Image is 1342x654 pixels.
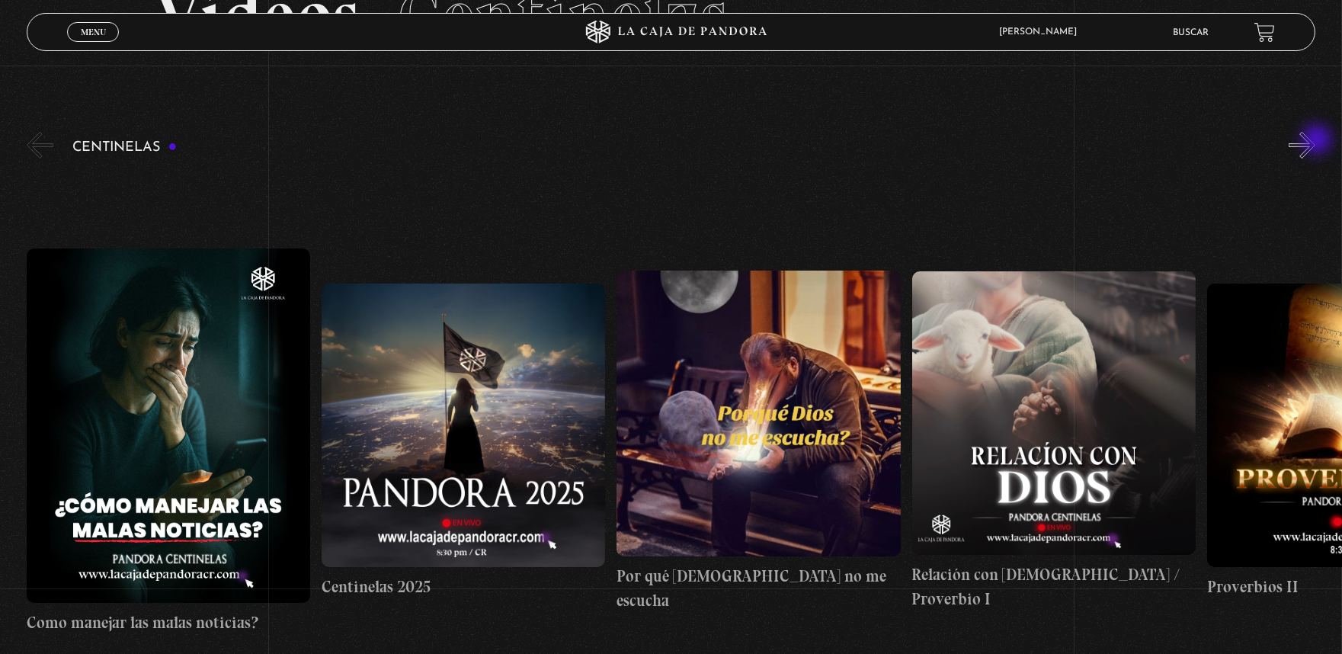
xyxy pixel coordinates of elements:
button: Previous [27,132,53,159]
h4: Como manejar las malas noticias? [27,611,310,635]
a: Buscar [1173,28,1209,37]
a: View your shopping cart [1254,22,1275,43]
span: [PERSON_NAME] [991,27,1092,37]
span: Cerrar [75,40,111,51]
h4: Centinelas 2025 [322,575,605,599]
h4: Por qué [DEMOGRAPHIC_DATA] no me escucha [617,564,900,612]
h3: Centinelas [72,140,177,155]
h4: Relación con [DEMOGRAPHIC_DATA] / Proverbio I [912,563,1196,611]
span: Menu [81,27,106,37]
button: Next [1289,132,1315,159]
